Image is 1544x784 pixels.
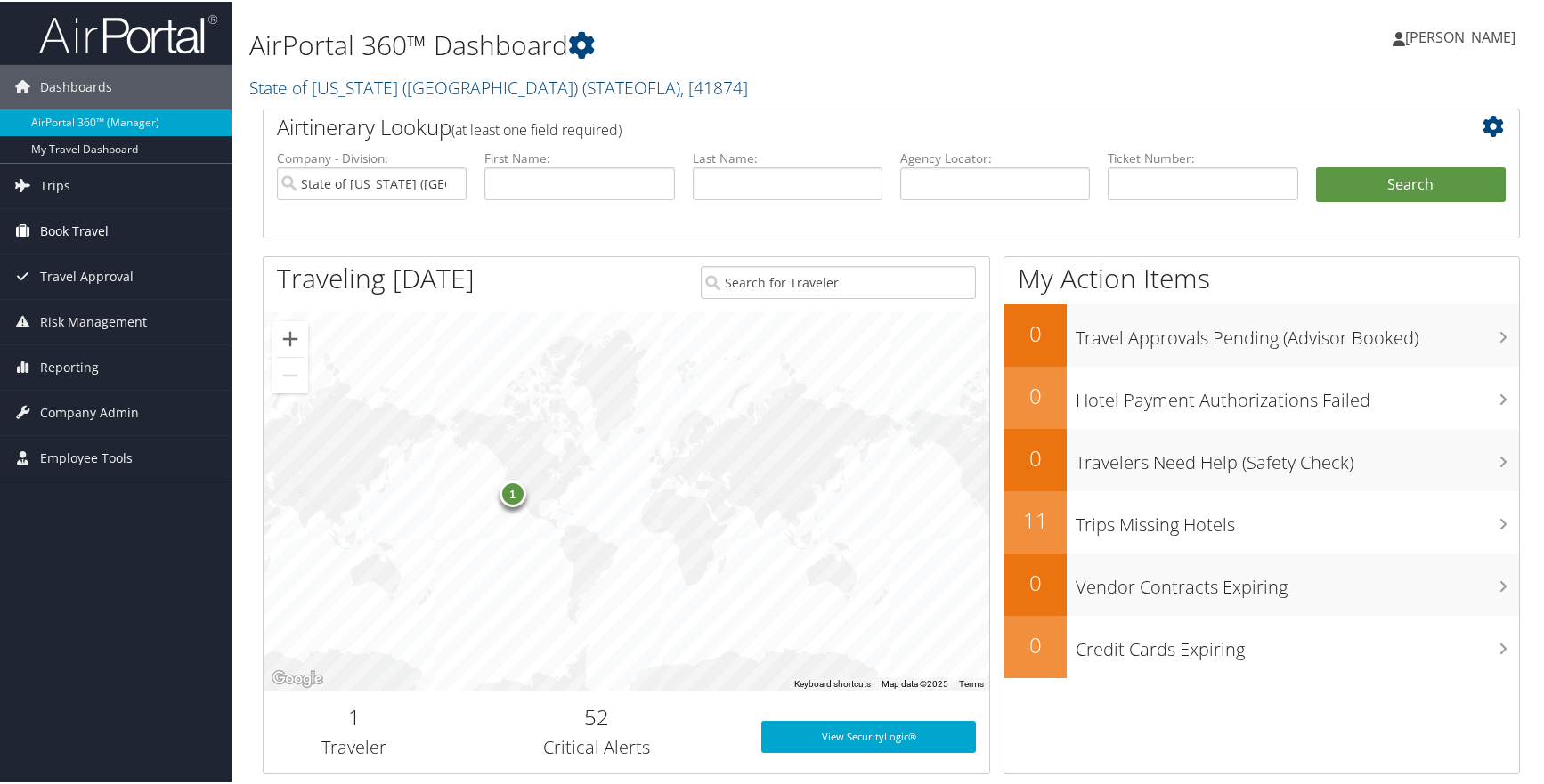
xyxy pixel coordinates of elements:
[268,666,327,689] img: Google
[40,63,112,108] span: Dashboards
[249,25,1105,62] h1: AirPortal 360™ Dashboard
[1004,379,1067,409] h2: 0
[277,258,475,295] h1: Traveling [DATE]
[1076,377,1519,411] h3: Hotel Payment Authorizations Failed
[1405,26,1516,45] span: [PERSON_NAME]
[484,148,674,166] label: First Name:
[40,162,70,206] span: Trips
[1004,317,1067,347] h2: 0
[1004,303,1519,365] a: 0Travel Approvals Pending (Advisor Booked)
[249,74,748,98] a: State of [US_STATE] ([GEOGRAPHIC_DATA])
[1004,427,1519,489] a: 0Travelers Need Help (Safety Check)
[459,700,735,731] h2: 52
[40,207,109,252] span: Book Travel
[272,356,308,392] button: Zoom out
[959,677,984,687] a: Terms (opens in new tab)
[1076,502,1519,536] h3: Trips Missing Hotels
[1393,9,1533,62] a: [PERSON_NAME]
[1004,489,1519,552] a: 11Trips Missing Hotels
[693,148,882,166] label: Last Name:
[268,666,327,689] a: Open this area in Google Maps (opens a new window)
[40,344,99,388] span: Reporting
[277,700,432,731] h2: 1
[40,389,139,433] span: Company Admin
[680,74,748,98] span: , [ 41874 ]
[1316,166,1506,201] button: Search
[451,118,622,138] span: (at least one field required)
[582,74,680,98] span: ( STATEOFLA )
[272,319,308,355] button: Zoom in
[1076,564,1519,598] h3: Vendor Contracts Expiring
[40,253,134,297] span: Travel Approval
[459,733,735,758] h3: Critical Alerts
[40,298,147,343] span: Risk Management
[1004,504,1067,534] h2: 11
[1076,440,1519,473] h3: Travelers Need Help (Safety Check)
[40,434,133,479] span: Employee Tools
[1004,258,1519,295] h1: My Action Items
[794,676,871,689] button: Keyboard shortcuts
[277,148,467,166] label: Company - Division:
[1108,148,1297,166] label: Ticket Number:
[701,264,977,297] input: Search for Traveler
[277,733,432,758] h3: Traveler
[499,478,525,505] div: 1
[761,719,977,751] a: View SecurityLogic®
[1004,365,1519,427] a: 0Hotel Payment Authorizations Failed
[277,110,1402,141] h2: Airtinerary Lookup
[900,148,1090,166] label: Agency Locator:
[1076,626,1519,660] h3: Credit Cards Expiring
[1004,441,1067,472] h2: 0
[1076,315,1519,349] h3: Travel Approvals Pending (Advisor Booked)
[1004,566,1067,596] h2: 0
[882,677,948,687] span: Map data ©2025
[1004,614,1519,676] a: 0Credit Cards Expiring
[1004,552,1519,614] a: 0Vendor Contracts Expiring
[39,12,217,53] img: airportal-logo.png
[1004,628,1067,659] h2: 0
